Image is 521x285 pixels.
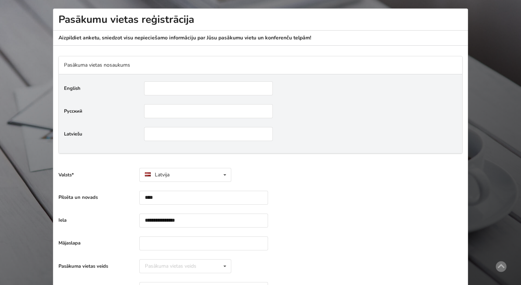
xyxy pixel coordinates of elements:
label: Iela [58,217,134,224]
label: English [64,85,139,92]
p: Aizpildiet anketu, sniedzot visu nepieciešamo informāciju par Jūsu pasākumu vietu un konferenču t... [53,31,468,46]
label: Pilsēta un novads [58,194,134,201]
label: Valsts* [58,171,134,179]
label: Русский [64,108,139,115]
p: Pasākuma vietas nosaukums [64,61,457,69]
label: Mājaslapa [58,239,134,247]
label: Pasākuma vietas veids [58,263,134,270]
h1: Pasākumu vietas reģistrācija [53,8,468,31]
label: Latviešu [64,130,139,138]
div: Pasākuma vietas veids [145,264,196,269]
div: Latvija [145,172,169,177]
